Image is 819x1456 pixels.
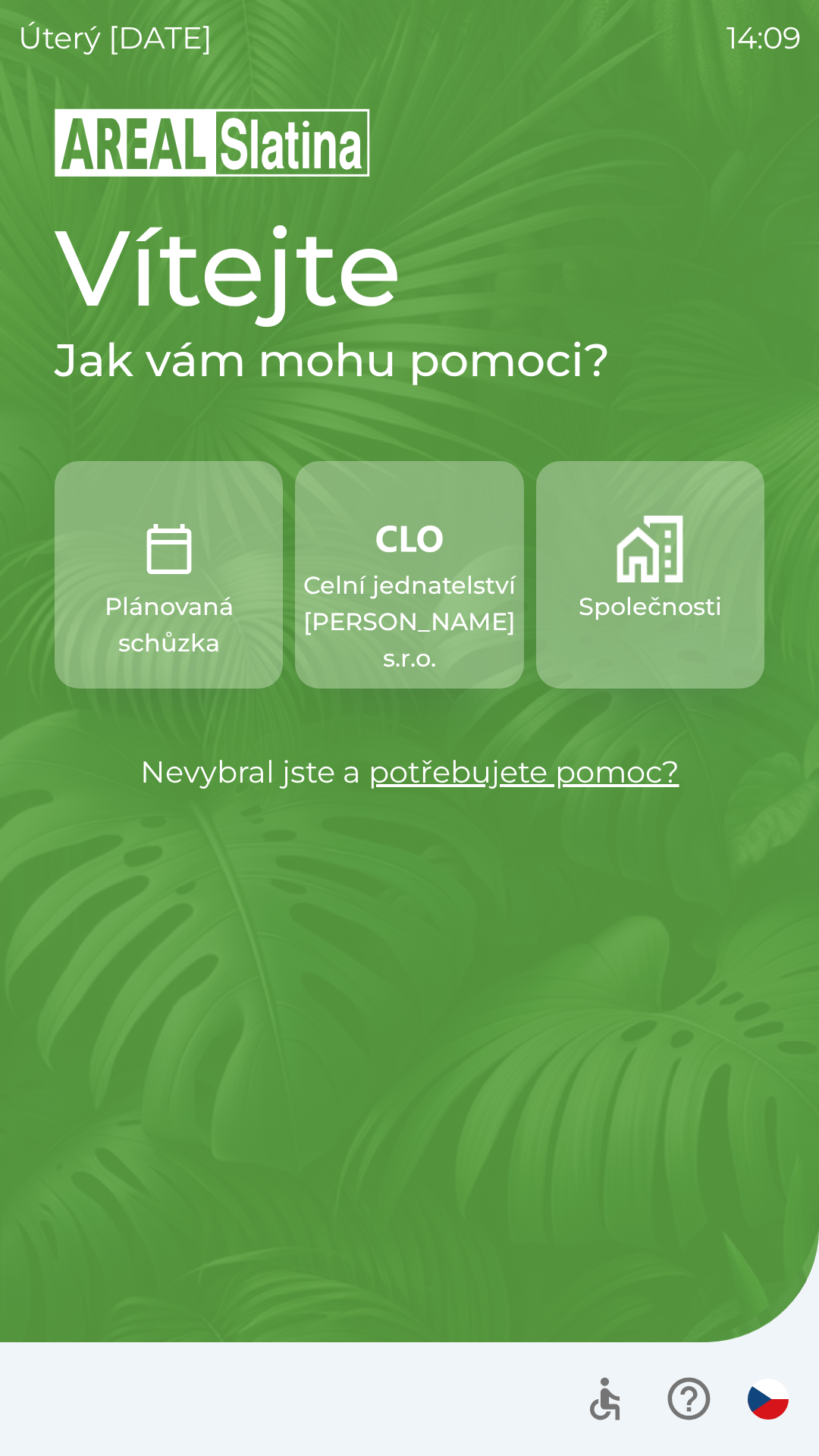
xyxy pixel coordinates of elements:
button: Celní jednatelství [PERSON_NAME] s.r.o. [295,461,523,689]
p: úterý [DATE] [18,15,212,61]
h1: Vítejte [55,203,764,332]
img: 889875ac-0dea-4846-af73-0927569c3e97.png [376,516,443,561]
img: Logo [55,106,764,179]
button: Společnosti [536,461,764,689]
img: 58b4041c-2a13-40f9-aad2-b58ace873f8c.png [617,516,683,582]
p: Celní jednatelství [PERSON_NAME] s.r.o. [303,567,516,676]
p: Plánovaná schůzka [91,588,246,661]
p: Nevybral jste a [55,749,764,795]
a: potřebujete pomoc? [369,753,679,790]
p: 14:09 [726,15,801,61]
h2: Jak vám mohu pomoci? [55,332,764,388]
img: cs flag [748,1379,789,1420]
button: Plánovaná schůzka [55,461,283,689]
img: 0ea463ad-1074-4378-bee6-aa7a2f5b9440.png [136,516,202,582]
p: Společnosti [579,588,722,625]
